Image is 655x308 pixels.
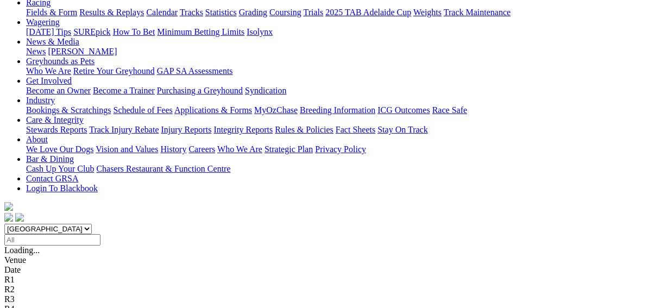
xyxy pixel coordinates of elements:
a: [DATE] Tips [26,27,71,36]
a: Grading [239,8,267,17]
a: How To Bet [113,27,155,36]
input: Select date [4,234,100,246]
a: Get Involved [26,76,72,85]
div: News & Media [26,47,651,56]
a: Privacy Policy [315,144,366,154]
a: [PERSON_NAME] [48,47,117,56]
a: Race Safe [432,105,467,115]
a: Statistics [205,8,237,17]
a: We Love Our Dogs [26,144,93,154]
a: MyOzChase [254,105,298,115]
a: Trials [303,8,323,17]
a: Bar & Dining [26,154,74,164]
a: Minimum Betting Limits [157,27,244,36]
a: Contact GRSA [26,174,78,183]
img: logo-grsa-white.png [4,202,13,211]
a: Who We Are [217,144,262,154]
a: Isolynx [247,27,273,36]
a: Tracks [180,8,203,17]
a: Calendar [146,8,178,17]
a: Rules & Policies [275,125,333,134]
a: Track Injury Rebate [89,125,159,134]
a: Weights [413,8,442,17]
a: Wagering [26,17,60,27]
div: Bar & Dining [26,164,651,174]
a: Become a Trainer [93,86,155,95]
div: R3 [4,294,651,304]
a: Chasers Restaurant & Function Centre [96,164,230,173]
a: Login To Blackbook [26,184,98,193]
a: Fields & Form [26,8,77,17]
a: Vision and Values [96,144,158,154]
a: Bookings & Scratchings [26,105,111,115]
span: Loading... [4,246,40,255]
a: Schedule of Fees [113,105,172,115]
div: Greyhounds as Pets [26,66,651,76]
div: Date [4,265,651,275]
a: Stewards Reports [26,125,87,134]
a: Cash Up Your Club [26,164,94,173]
a: Integrity Reports [213,125,273,134]
a: Strategic Plan [264,144,313,154]
div: Industry [26,105,651,115]
a: Industry [26,96,55,105]
a: SUREpick [73,27,110,36]
a: Syndication [245,86,286,95]
a: Stay On Track [377,125,427,134]
a: History [160,144,186,154]
a: News & Media [26,37,79,46]
img: facebook.svg [4,213,13,222]
div: Racing [26,8,651,17]
a: Applications & Forms [174,105,252,115]
div: Get Involved [26,86,651,96]
a: Purchasing a Greyhound [157,86,243,95]
img: twitter.svg [15,213,24,222]
a: Results & Replays [79,8,144,17]
a: About [26,135,48,144]
a: Who We Are [26,66,71,76]
a: ICG Outcomes [377,105,430,115]
a: Greyhounds as Pets [26,56,95,66]
a: Care & Integrity [26,115,84,124]
div: Venue [4,255,651,265]
a: Breeding Information [300,105,375,115]
a: Coursing [269,8,301,17]
a: GAP SA Assessments [157,66,233,76]
a: Track Maintenance [444,8,511,17]
a: Become an Owner [26,86,91,95]
div: About [26,144,651,154]
div: Care & Integrity [26,125,651,135]
a: Injury Reports [161,125,211,134]
div: Wagering [26,27,651,37]
a: Retire Your Greyhound [73,66,155,76]
a: News [26,47,46,56]
div: R1 [4,275,651,285]
div: R2 [4,285,651,294]
a: Fact Sheets [336,125,375,134]
a: 2025 TAB Adelaide Cup [325,8,411,17]
a: Careers [188,144,215,154]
